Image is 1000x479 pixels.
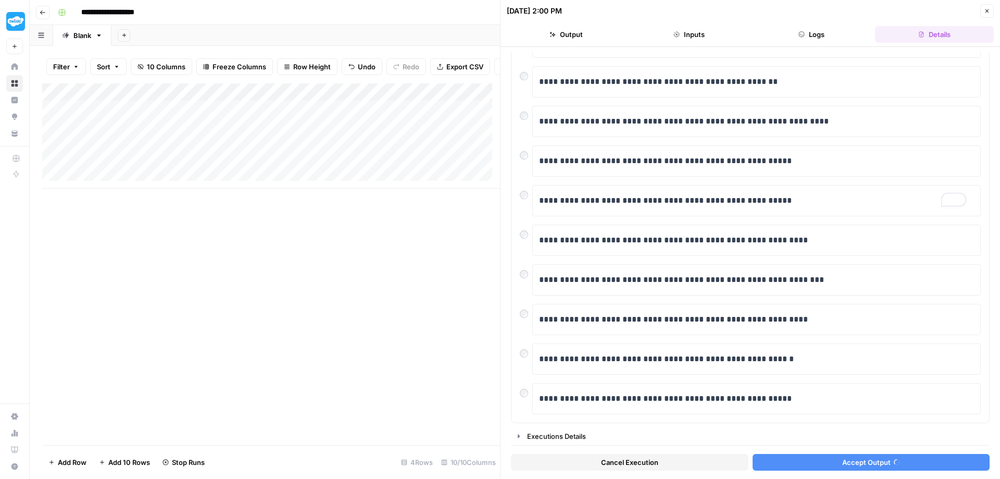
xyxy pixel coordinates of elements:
[6,8,23,34] button: Workspace: Twinkl
[6,108,23,125] a: Opportunities
[6,125,23,142] a: Your Data
[90,58,127,75] button: Sort
[601,457,658,468] span: Cancel Execution
[46,58,86,75] button: Filter
[293,62,331,72] span: Row Height
[358,62,376,72] span: Undo
[93,454,156,471] button: Add 10 Rows
[6,408,23,425] a: Settings
[73,30,91,41] div: Blank
[196,58,273,75] button: Freeze Columns
[97,62,110,72] span: Sort
[147,62,185,72] span: 10 Columns
[172,457,205,468] span: Stop Runs
[507,26,626,43] button: Output
[277,58,337,75] button: Row Height
[6,425,23,441] a: Usage
[53,25,111,46] a: Blank
[6,58,23,75] a: Home
[213,62,266,72] span: Freeze Columns
[386,58,426,75] button: Redo
[527,431,983,441] div: Executions Details
[753,454,990,471] button: Accept Output
[430,58,490,75] button: Export CSV
[875,26,994,43] button: Details
[6,92,23,108] a: Insights
[507,6,562,16] div: [DATE] 2:00 PM
[397,454,437,471] div: 4 Rows
[630,26,748,43] button: Inputs
[511,428,989,445] button: Executions Details
[753,26,871,43] button: Logs
[437,454,500,471] div: 10/10 Columns
[6,441,23,458] a: Learning Hub
[6,458,23,475] button: Help + Support
[156,454,211,471] button: Stop Runs
[108,457,150,468] span: Add 10 Rows
[403,62,419,72] span: Redo
[342,58,382,75] button: Undo
[6,12,25,31] img: Twinkl Logo
[539,190,974,212] div: To enrich screen reader interactions, please activate Accessibility in Grammarly extension settings
[131,58,192,75] button: 10 Columns
[58,457,86,468] span: Add Row
[511,454,748,471] button: Cancel Execution
[842,457,891,468] span: Accept Output
[53,62,70,72] span: Filter
[42,454,93,471] button: Add Row
[446,62,483,72] span: Export CSV
[6,75,23,92] a: Browse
